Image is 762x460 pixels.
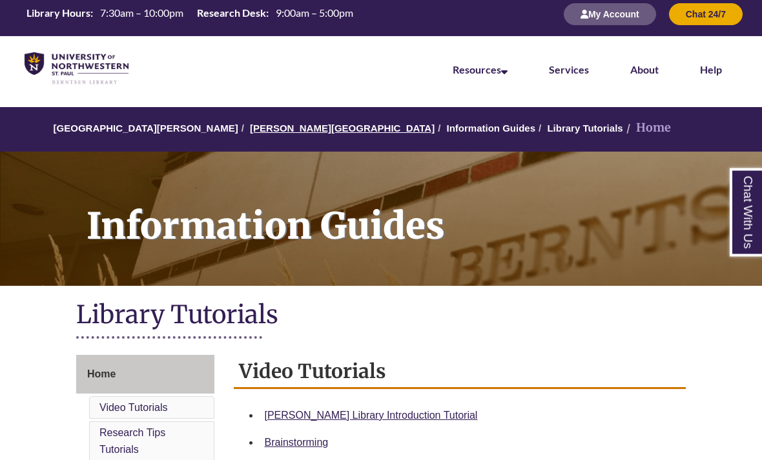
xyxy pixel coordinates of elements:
a: Research Tips Tutorials [99,428,165,455]
h1: Library Tutorials [76,299,686,334]
li: Home [623,119,671,138]
th: Library Hours: [21,6,95,21]
span: 7:30am – 10:00pm [100,7,183,19]
h1: Information Guides [72,152,762,270]
a: Library Tutorials [547,123,623,134]
img: UNWSP Library Logo [25,53,129,86]
a: Chat 24/7 [669,9,743,20]
button: My Account [564,4,656,26]
a: Help [700,64,722,76]
h2: Video Tutorials [234,355,686,390]
a: [PERSON_NAME][GEOGRAPHIC_DATA] [250,123,435,134]
a: Home [76,355,214,394]
a: Hours Today [21,6,358,24]
th: Research Desk: [192,6,271,21]
a: Information Guides [447,123,536,134]
a: Services [549,64,589,76]
a: About [630,64,659,76]
button: Chat 24/7 [669,4,743,26]
a: Video Tutorials [99,403,168,414]
span: 9:00am – 5:00pm [276,7,353,19]
table: Hours Today [21,6,358,23]
a: My Account [564,9,656,20]
a: [GEOGRAPHIC_DATA][PERSON_NAME] [54,123,238,134]
a: [PERSON_NAME] Library Introduction Tutorial [265,410,478,421]
span: Home [87,369,116,380]
a: Brainstorming [265,437,329,448]
a: Resources [453,64,508,76]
